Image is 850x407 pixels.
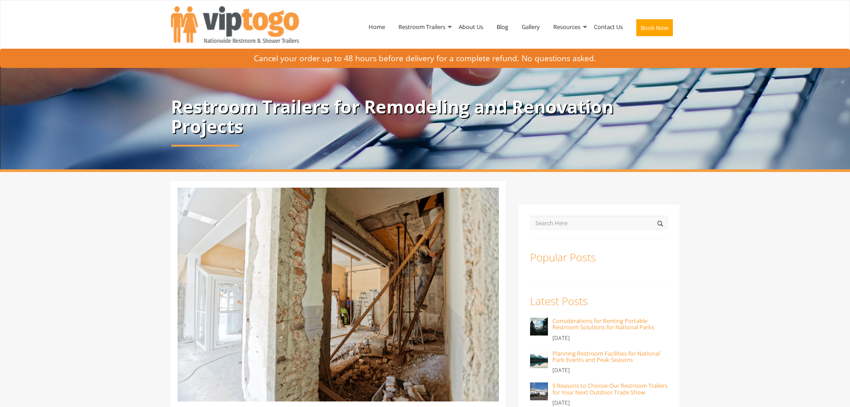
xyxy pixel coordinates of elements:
[530,295,668,307] h3: Latest Posts
[530,252,668,263] h3: Popular Posts
[515,4,547,50] a: Gallery
[178,188,499,402] img: restroom trailers assist remodeling and renovation projects
[171,97,680,136] p: Restroom Trailers for Remodeling and Renovation Projects
[552,317,654,331] a: Considerations for Renting Portable Restroom Solutions for National Parks
[171,6,299,43] img: VIPTOGO
[530,350,548,368] img: Planning Restroom Facilities for National Park Events and Peak Seasons - VIPTOGO
[530,382,548,400] img: 5 Reasons to Choose Our Restroom Trailers for Your Next Outdoor Trade Show - VIPTOGO
[547,4,587,50] a: Resources
[552,382,668,396] a: 5 Reasons to Choose Our Restroom Trailers for Your Next Outdoor Trade Show
[552,349,660,364] a: Planning Restroom Facilities for National Park Events and Peak Seasons
[552,333,668,344] p: [DATE]
[636,19,673,36] button: Book Now
[392,4,452,50] a: Restroom Trailers
[530,318,548,336] img: Considerations for Renting Portable Restroom Solutions for National Parks - VIPTOGO
[630,4,680,55] a: Book Now
[552,365,668,376] p: [DATE]
[490,4,515,50] a: Blog
[587,4,630,50] a: Contact Us
[530,216,668,230] input: Search Here
[452,4,490,50] a: About Us
[362,4,392,50] a: Home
